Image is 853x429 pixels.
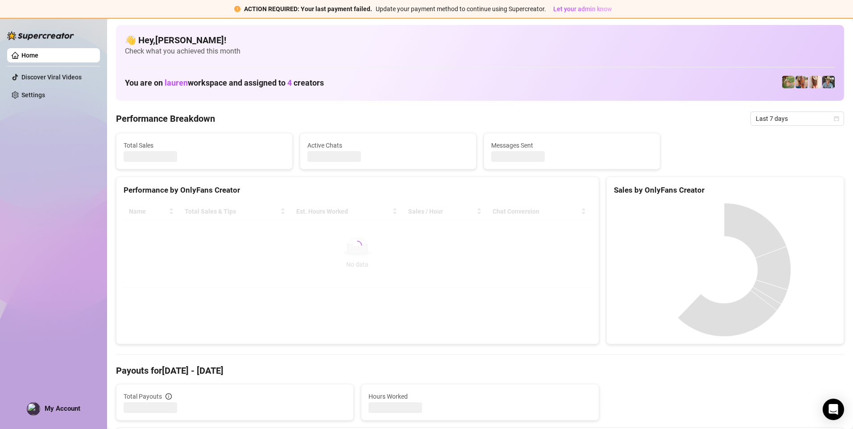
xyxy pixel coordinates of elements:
[124,140,285,150] span: Total Sales
[553,5,612,12] span: Let your admin know
[782,76,795,88] img: Cowgirl
[125,34,835,46] h4: 👋 Hey, [PERSON_NAME] !
[822,76,835,88] img: Greg
[21,52,38,59] a: Home
[756,112,839,125] span: Last 7 days
[45,404,80,412] span: My Account
[491,140,653,150] span: Messages Sent
[116,112,215,125] h4: Performance Breakdown
[614,184,836,196] div: Sales by OnlyFans Creator
[116,364,844,377] h4: Payouts for [DATE] - [DATE]
[165,78,188,87] span: lauren
[795,76,808,88] img: ItsBlondebarbie
[234,6,240,12] span: exclamation-circle
[809,76,821,88] img: Honey
[166,393,172,400] span: info-circle
[27,403,40,415] img: profilePics%2FsVfjVGhw1KXWIEIyoDnHGHzTQjX2.jpeg
[125,78,324,88] h1: You are on workspace and assigned to creators
[7,31,74,40] img: logo-BBDzfeDw.svg
[307,140,469,150] span: Active Chats
[21,74,82,81] a: Discover Viral Videos
[550,4,615,14] button: Let your admin know
[351,239,364,251] span: loading
[369,392,591,401] span: Hours Worked
[834,116,839,121] span: calendar
[124,184,592,196] div: Performance by OnlyFans Creator
[21,91,45,99] a: Settings
[823,399,844,420] div: Open Intercom Messenger
[244,5,372,12] strong: ACTION REQUIRED: Your last payment failed.
[376,5,546,12] span: Update your payment method to continue using Supercreator.
[125,46,835,56] span: Check what you achieved this month
[124,392,162,401] span: Total Payouts
[287,78,292,87] span: 4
